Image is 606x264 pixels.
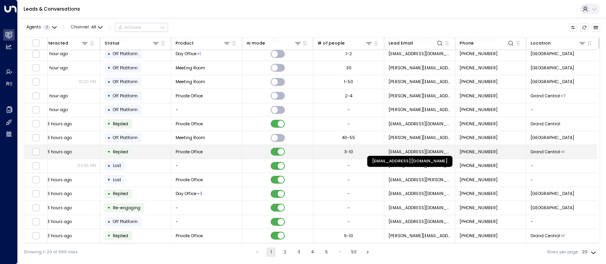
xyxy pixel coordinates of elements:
[34,177,72,183] span: about 3 hours ago
[389,93,451,99] span: chloe@meredithmarks.com
[247,39,302,47] div: AI mode
[108,63,110,73] div: •
[294,247,303,257] button: Go to page 3
[113,79,138,85] span: Off Platform
[266,247,276,257] button: page 1
[113,121,128,127] span: Replied
[105,39,160,47] div: Status
[171,215,242,229] td: -
[79,79,96,85] p: 01:20 PM
[460,135,498,141] span: +16465075905
[32,134,39,141] span: Toggle select row
[389,149,451,155] span: cbarkley@creativebookingagency.com
[108,189,110,199] div: •
[34,149,72,155] span: about 3 hours ago
[32,162,39,169] span: Toggle select row
[115,23,168,32] div: Button group with a nested menu
[69,23,105,32] span: Channel:
[547,249,579,255] label: Rows per page:
[460,93,498,99] span: +13124209567
[348,163,350,169] div: -
[252,247,373,257] nav: pagination navigation
[531,121,560,127] span: Grand Central
[460,233,498,239] span: +19173738282
[176,65,205,71] span: Meeting Room
[113,107,138,113] span: Off Platform
[176,233,203,239] span: Private Office
[176,51,196,57] span: Day Office
[32,176,39,184] span: Toggle select row
[460,149,498,155] span: +12127588064
[531,79,574,85] span: Midtown East
[176,135,205,141] span: Meeting Room
[460,177,498,183] span: +12122482170
[32,148,39,156] span: Toggle select row
[592,23,600,32] button: Archived Leads
[176,149,203,155] span: Private Office
[91,25,96,30] span: All
[346,51,352,57] div: 1-2
[108,161,110,171] div: •
[34,39,89,47] div: Last Interacted
[460,107,498,113] span: +13124209567
[26,25,41,30] span: Agents
[526,159,597,173] td: -
[582,247,598,257] div: 20
[389,191,451,197] span: jack@jaysuites.com
[113,177,121,183] span: Lost
[460,65,498,71] span: +19089223404
[34,233,72,239] span: about 3 hours ago
[460,163,498,169] span: +12127588064
[34,135,72,141] span: about 3 hours ago
[531,39,586,47] div: Location
[247,40,265,47] div: AI mode
[363,247,372,257] button: Go to next page
[176,191,196,197] span: Day Office
[389,177,451,183] span: csl@mangan-louis.com
[389,65,451,71] span: kristen.oconnell@undp.org
[108,77,110,87] div: •
[531,149,560,155] span: Grand Central
[34,40,68,47] div: Last Interacted
[389,39,444,47] div: Lead Email
[460,51,498,57] span: +18589975364
[115,23,168,32] button: Actions
[308,247,317,257] button: Go to page 4
[346,65,352,71] div: 30
[34,205,72,211] span: about 3 hours ago
[349,247,359,257] button: Go to page 50
[561,93,566,99] div: Midtown East,Bryant Park,Chelsea,Madison Avenue,Fifth Avenue,34th Street,Financial District
[34,107,68,113] span: about 1 hour ago
[526,103,597,117] td: -
[108,217,110,227] div: •
[176,177,203,183] span: Private Office
[460,205,498,211] span: +16463225513
[531,233,560,239] span: Grand Central
[176,40,194,47] div: Product
[531,51,574,57] span: Midtown East
[32,64,39,72] span: Toggle select row
[389,135,451,141] span: rachel.rose@accountability.org
[389,205,451,211] span: jack@jaysuites.com
[24,6,80,12] a: Leads & Conversations
[32,50,39,58] span: Toggle select row
[34,51,68,57] span: about 1 hour ago
[108,133,110,143] div: •
[113,149,128,155] span: Replied
[389,51,451,57] span: mdeadwiler85@gmail.com
[32,120,39,128] span: Toggle select row
[531,191,574,197] span: Madison Avenue
[460,219,498,225] span: +16463225513
[32,92,39,100] span: Toggle select row
[32,190,39,197] span: Toggle select row
[348,219,350,225] div: -
[389,219,451,225] span: jack@jaysuites.com
[34,121,72,127] span: about 3 hours ago
[171,103,242,117] td: -
[345,93,352,99] div: 2-4
[531,135,574,141] span: Midtown East
[108,231,110,241] div: •
[531,40,551,47] div: Location
[108,175,110,185] div: •
[280,247,290,257] button: Go to page 2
